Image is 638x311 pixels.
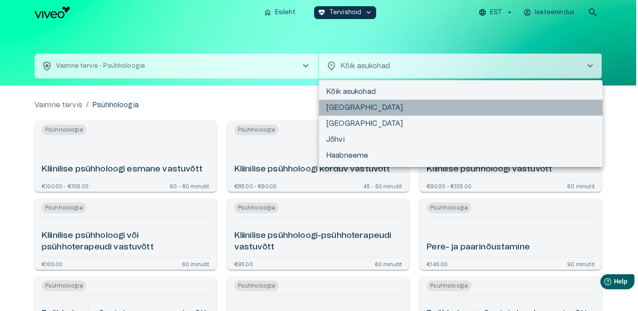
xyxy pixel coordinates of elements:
li: Haabneeme [319,148,603,163]
li: Jõhvi [319,132,603,148]
li: Kõik asukohad [319,84,603,100]
iframe: Help widget launcher [569,271,638,295]
li: [GEOGRAPHIC_DATA] [319,116,603,132]
li: [GEOGRAPHIC_DATA] [319,100,603,116]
